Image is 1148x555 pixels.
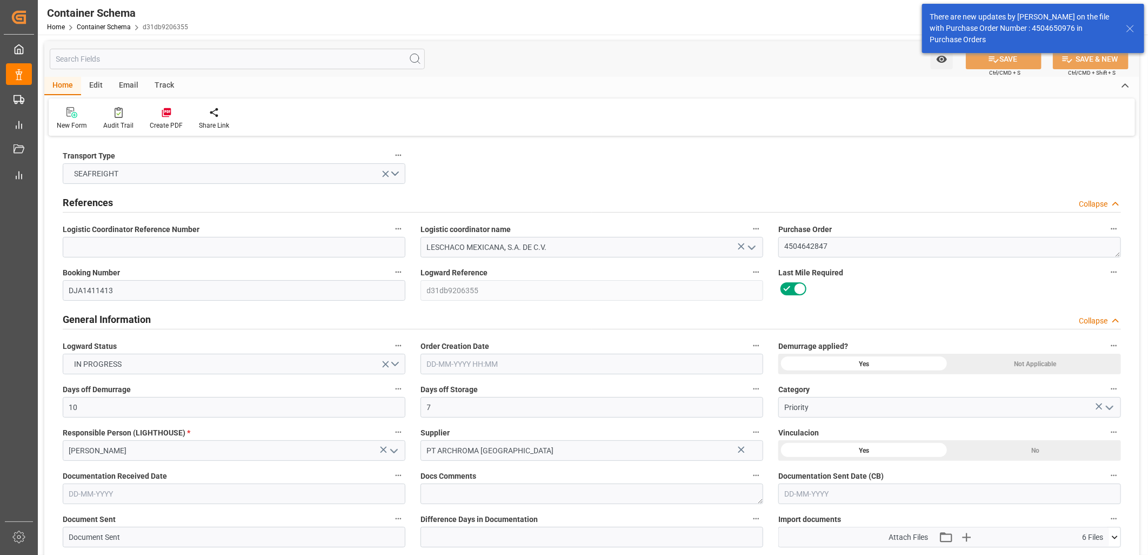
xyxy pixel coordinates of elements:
button: Transport Type [391,148,405,162]
div: Create PDF [150,121,183,130]
span: Attach Files [889,532,928,543]
span: Demurrage applied? [778,341,848,352]
button: SAVE [966,49,1042,69]
div: New Form [57,121,87,130]
span: Category [778,384,810,395]
span: Days off Storage [421,384,478,395]
a: Home [47,23,65,31]
div: Yes [778,440,950,461]
button: Responsible Person (LIGHTHOUSE) * [391,425,405,439]
span: 6 Files [1083,532,1104,543]
span: Order Creation Date [421,341,489,352]
button: open menu [63,354,405,374]
button: open menu [385,442,402,459]
input: DD-MM-YYYY HH:MM [421,354,763,374]
span: Purchase Order [778,224,832,235]
button: Docs Comments [749,468,763,483]
span: Document Sent [63,514,116,525]
span: IN PROGRESS [69,359,128,370]
button: open menu [63,163,405,184]
span: Supplier [421,427,450,439]
div: Collapse [1079,199,1107,210]
div: Share Link [199,121,229,130]
input: enter supplier [421,440,763,461]
button: Order Creation Date [749,339,763,353]
span: Ctrl/CMD + Shift + S [1068,69,1116,77]
div: Audit Trail [103,121,134,130]
div: Container Schema [47,5,188,21]
button: Import documents [1107,512,1121,526]
a: Container Schema [77,23,131,31]
div: Track [146,77,182,95]
div: No [950,440,1121,461]
span: Booking Number [63,267,120,279]
span: Logistic coordinator name [421,224,511,235]
div: Not Applicable [950,354,1121,374]
span: Vinculacion [778,427,819,439]
h2: References [63,195,113,210]
button: Last Mile Required [1107,265,1121,279]
span: Documentation Received Date [63,471,167,482]
span: Import documents [778,514,841,525]
button: Documentation Received Date [391,468,405,483]
span: Transport Type [63,150,115,162]
div: Email [111,77,146,95]
div: Edit [81,77,111,95]
div: Collapse [1079,315,1107,327]
span: Logward Status [63,341,117,352]
button: Category [1107,382,1121,396]
button: Documentation Sent Date (CB) [1107,468,1121,483]
div: Home [44,77,81,95]
span: Ctrl/CMD + S [989,69,1020,77]
button: Logistic coordinator name [749,222,763,236]
span: Logistic Coordinator Reference Number [63,224,199,235]
button: Demurrage applied? [1107,339,1121,353]
button: Booking Number [391,265,405,279]
input: DD-MM-YYYY [63,484,405,504]
button: open menu [931,49,953,69]
button: Document Sent [391,512,405,526]
button: Logward Reference [749,265,763,279]
button: Difference Days in Documentation [749,512,763,526]
button: Days off Storage [749,382,763,396]
span: Responsible Person (LIGHTHOUSE) [63,427,190,439]
input: Type to search/select [778,397,1121,418]
button: open menu [743,239,759,256]
span: Logward Reference [421,267,488,279]
div: Yes [778,354,950,374]
input: Search Fields [50,49,425,69]
span: SEAFREIGHT [69,168,124,180]
button: Vinculacion [1107,425,1121,439]
button: Supplier [749,425,763,439]
input: DD-MM-YYYY [778,484,1121,504]
textarea: 4504642847 [778,237,1121,257]
input: Type to search/select [63,440,405,461]
button: Logistic Coordinator Reference Number [391,222,405,236]
div: There are new updates by [PERSON_NAME] on the file with Purchase Order Number : 4504650976 in Pur... [930,11,1116,45]
button: open menu [1101,399,1117,416]
span: Docs Comments [421,471,476,482]
button: Logward Status [391,339,405,353]
span: Last Mile Required [778,267,843,279]
button: Days off Demurrage [391,382,405,396]
h2: General Information [63,312,151,327]
span: Days off Demurrage [63,384,131,395]
button: SAVE & NEW [1053,49,1129,69]
button: Purchase Order [1107,222,1121,236]
span: Documentation Sent Date (CB) [778,471,884,482]
span: Difference Days in Documentation [421,514,538,525]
